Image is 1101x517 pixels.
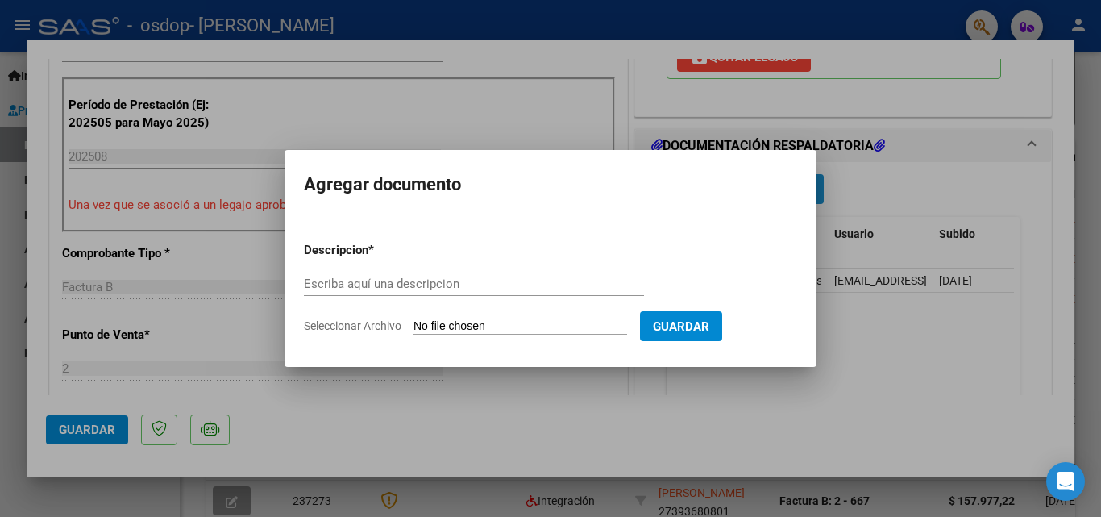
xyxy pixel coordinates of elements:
span: Seleccionar Archivo [304,319,401,332]
button: Guardar [640,311,722,341]
h2: Agregar documento [304,169,797,200]
div: Open Intercom Messenger [1046,462,1085,501]
p: Descripcion [304,241,452,260]
span: Guardar [653,319,709,334]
